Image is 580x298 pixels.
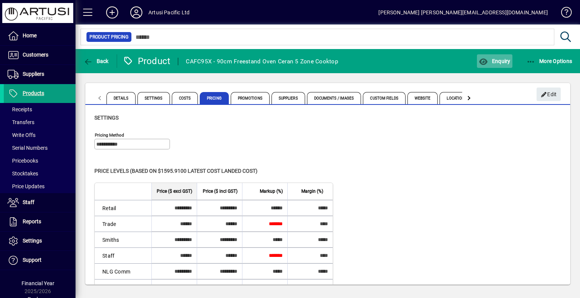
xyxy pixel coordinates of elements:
span: Back [83,58,109,64]
a: Pricebooks [4,154,76,167]
mat-label: Pricing method [95,132,124,138]
a: Transfers [4,116,76,129]
td: Staff [95,247,151,263]
span: Settings [23,238,42,244]
a: Write Offs [4,129,76,141]
span: Enquiry [479,58,510,64]
td: Smiths [95,232,151,247]
span: Suppliers [271,92,305,104]
span: Custom Fields [363,92,405,104]
div: Artusi Pacific Ltd [148,6,190,18]
button: Add [100,6,124,19]
span: Home [23,32,37,38]
td: NLG Comm [95,263,151,279]
a: Home [4,26,76,45]
button: Back [82,54,111,68]
a: Suppliers [4,65,76,84]
span: Website [407,92,438,104]
span: Price levels (based on $1595.9100 Latest cost landed cost) [94,168,258,174]
span: Documents / Images [307,92,361,104]
button: More Options [524,54,574,68]
span: Markup (%) [260,187,283,195]
span: Support [23,257,42,263]
td: Trade [95,216,151,232]
span: Product Pricing [89,33,128,41]
a: Reports [4,212,76,231]
a: Stocktakes [4,167,76,180]
span: Receipts [8,106,32,112]
a: Price Updates [4,180,76,193]
a: Receipts [4,103,76,116]
a: Staff [4,193,76,212]
span: Financial Year [22,280,54,286]
span: Price Updates [8,183,45,189]
span: Edit [541,88,557,101]
span: Settings [137,92,170,104]
a: Support [4,251,76,270]
app-page-header-button: Back [76,54,117,68]
button: Enquiry [477,54,512,68]
span: Suppliers [23,71,44,77]
span: Settings [94,115,119,121]
span: Pricebooks [8,158,38,164]
span: Margin (%) [301,187,323,195]
span: Customers [23,52,48,58]
span: More Options [526,58,572,64]
span: Locations [440,92,474,104]
span: Staff [23,199,34,205]
span: Pricing [200,92,229,104]
div: Product [123,55,171,67]
span: Products [23,90,44,96]
span: Reports [23,218,41,224]
button: Edit [537,88,561,101]
a: Knowledge Base [555,2,571,26]
span: Price ($ excl GST) [157,187,192,195]
span: Serial Numbers [8,145,48,151]
a: Serial Numbers [4,141,76,154]
div: CAFC95X - 90cm Freestand Oven Ceran 5 Zone Cooktop [186,55,338,68]
span: Transfers [8,119,34,125]
div: [PERSON_NAME] [PERSON_NAME][EMAIL_ADDRESS][DOMAIN_NAME] [378,6,548,18]
span: Promotions [231,92,270,104]
td: Outdoor Concepts [95,279,151,295]
span: Stocktakes [8,171,38,177]
button: Profile [124,6,148,19]
a: Customers [4,46,76,65]
span: Write Offs [8,132,35,138]
span: Costs [172,92,198,104]
a: Settings [4,232,76,250]
span: Price ($ incl GST) [203,187,238,195]
td: Retail [95,200,151,216]
span: Details [106,92,136,104]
